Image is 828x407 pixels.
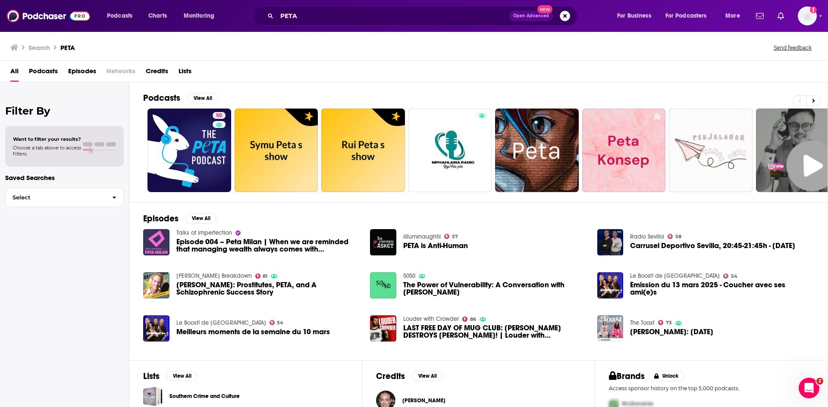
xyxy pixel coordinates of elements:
[10,64,19,82] a: All
[537,5,553,13] span: New
[376,371,443,382] a: CreditsView All
[370,315,396,342] img: LAST FREE DAY OF MUG CLUB: VIVEK DESTROYS DON LEMON! | Louder with Crowder
[609,371,645,382] h2: Brands
[648,371,685,381] button: Unlock
[187,93,218,103] button: View All
[148,10,167,22] span: Charts
[143,315,169,342] a: Meilleurs moments de la semaine du 10 mars
[403,233,441,240] a: iilluminaughtii
[370,272,396,298] img: The Power of Vulnerability: A Conversation with Peta Slocombe
[668,234,681,239] a: 58
[630,242,795,249] span: Carrusel Deportivo Sevilla, 20:45-21:45h - [DATE]
[597,315,624,342] img: Kim Jong Barbie: Thursday, January 25th, 2024
[178,9,226,23] button: open menu
[462,317,476,322] a: 86
[176,238,360,253] a: Episode 004 – Peta Milan | When we are reminded that managing wealth always comes with responsibi...
[28,43,50,52] h3: Search
[143,213,179,224] h2: Episodes
[774,9,787,23] a: Show notifications dropdown
[723,273,737,279] a: 54
[509,11,553,21] button: Open AdvancedNew
[609,385,814,391] p: Access sponsor history on the top 5,000 podcasts.
[402,397,445,404] span: [PERSON_NAME]
[403,324,587,339] span: LAST FREE DAY OF MUG CLUB: [PERSON_NAME] DESTROYS [PERSON_NAME]! | Louder with [PERSON_NAME]
[660,9,719,23] button: open menu
[403,315,459,323] a: Louder with Crowder
[810,6,817,13] svg: Add a profile image
[403,272,415,280] a: 5050
[143,387,163,406] a: Southern Crime and Culture
[403,324,587,339] a: LAST FREE DAY OF MUG CLUB: VIVEK DESTROYS DON LEMON! | Louder with Crowder
[6,195,105,200] span: Select
[771,44,814,51] button: Send feedback
[143,93,180,103] h2: Podcasts
[146,64,168,82] span: Credits
[143,229,169,255] img: Episode 004 – Peta Milan | When we are reminded that managing wealth always comes with responsibi...
[147,109,231,192] a: 50
[452,235,458,239] span: 57
[277,9,509,23] input: Search podcasts, credits, & more...
[143,93,218,103] a: PodcastsView All
[597,272,624,298] img: Émission du 13 mars 2025 - Coucher avec ses ami(e)s
[184,10,214,22] span: Monitoring
[597,229,624,255] img: Carrusel Deportivo Sevilla, 20:45-21:45h - 08/12/2024
[7,8,90,24] img: Podchaser - Follow, Share and Rate Podcasts
[816,378,823,385] span: 2
[176,281,360,296] a: Dan Mathews: Prostitutes, PETA, and A Schizophrenic Success Story
[5,105,124,117] h2: Filter By
[169,391,240,401] a: Southern Crime and Culture
[630,328,713,336] a: Kim Jong Barbie: Thursday, January 25th, 2024
[176,272,252,280] a: Mayim Bialik's Breakdown
[403,242,468,249] a: PETA is Anti-Human
[5,174,124,182] p: Saved Searches
[176,281,360,296] span: [PERSON_NAME]: Prostitutes, PETA, and A Schizophrenic Success Story
[255,273,268,279] a: 81
[143,9,172,23] a: Charts
[143,213,216,224] a: EpisodesView All
[263,274,267,278] span: 81
[107,10,132,22] span: Podcasts
[658,320,672,325] a: 73
[29,64,58,82] a: Podcasts
[402,397,445,404] a: Peta Murgatroyd
[513,14,549,18] span: Open Advanced
[370,229,396,255] img: PETA is Anti-Human
[403,281,587,296] span: The Power of Vulnerability: A Conversation with [PERSON_NAME]
[675,235,681,239] span: 58
[143,272,169,298] img: Dan Mathews: Prostitutes, PETA, and A Schizophrenic Success Story
[403,281,587,296] a: The Power of Vulnerability: A Conversation with Peta Slocombe
[719,9,751,23] button: open menu
[630,281,814,296] a: Émission du 13 mars 2025 - Coucher avec ses ami(e)s
[798,6,817,25] img: User Profile
[630,328,713,336] span: [PERSON_NAME]: [DATE]
[277,321,283,325] span: 54
[798,6,817,25] span: Logged in as WesBurdett
[470,317,476,321] span: 86
[725,10,740,22] span: More
[176,319,266,326] a: Le Boost! de Montréal
[617,10,651,22] span: For Business
[143,371,160,382] h2: Lists
[176,328,330,336] a: Meilleurs moments de la semaine du 10 mars
[630,319,655,326] a: The Toast
[60,43,75,52] h3: PETA
[216,112,222,120] span: 50
[731,274,737,278] span: 54
[101,9,144,23] button: open menu
[179,64,191,82] a: Lists
[13,136,81,142] span: Want to filter your results?
[13,145,81,157] span: Choose a tab above to access filters.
